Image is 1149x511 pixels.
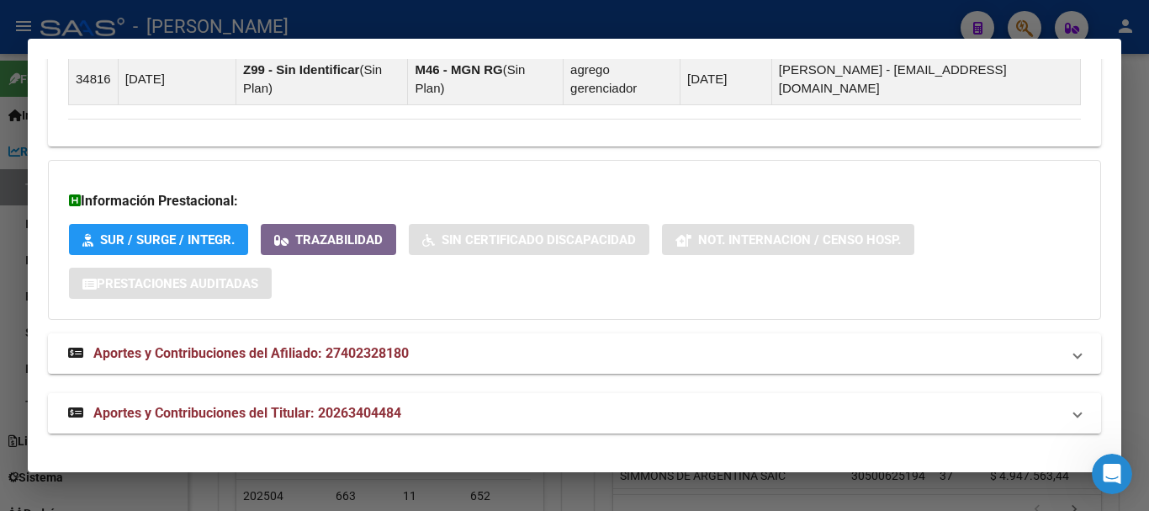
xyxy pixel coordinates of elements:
[564,53,680,104] td: agrego gerenciador
[69,224,248,255] button: SUR / SURGE / INTEGR.
[118,53,236,104] td: [DATE]
[48,333,1101,374] mat-expansion-panel-header: Aportes y Contribuciones del Afiliado: 27402328180
[662,224,914,255] button: Not. Internacion / Censo Hosp.
[236,53,408,104] td: ( )
[243,62,359,77] strong: Z99 - Sin Identificar
[295,232,383,248] span: Trazabilidad
[442,232,636,248] span: Sin Certificado Discapacidad
[243,62,382,95] span: Sin Plan
[698,232,901,248] span: Not. Internacion / Censo Hosp.
[93,405,401,421] span: Aportes y Contribuciones del Titular: 20263404484
[415,62,525,95] span: Sin Plan
[97,276,258,291] span: Prestaciones Auditadas
[261,224,396,255] button: Trazabilidad
[69,53,119,104] td: 34816
[409,224,649,255] button: Sin Certificado Discapacidad
[408,53,564,104] td: ( )
[100,232,235,248] span: SUR / SURGE / INTEGR.
[771,53,1080,104] td: [PERSON_NAME] - [EMAIL_ADDRESS][DOMAIN_NAME]
[415,62,502,77] strong: M46 - MGN RG
[680,53,772,104] td: [DATE]
[69,268,272,299] button: Prestaciones Auditadas
[1092,454,1132,494] iframe: Intercom live chat
[48,393,1101,434] mat-expansion-panel-header: Aportes y Contribuciones del Titular: 20263404484
[69,191,1080,211] h3: Información Prestacional:
[93,345,409,361] span: Aportes y Contribuciones del Afiliado: 27402328180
